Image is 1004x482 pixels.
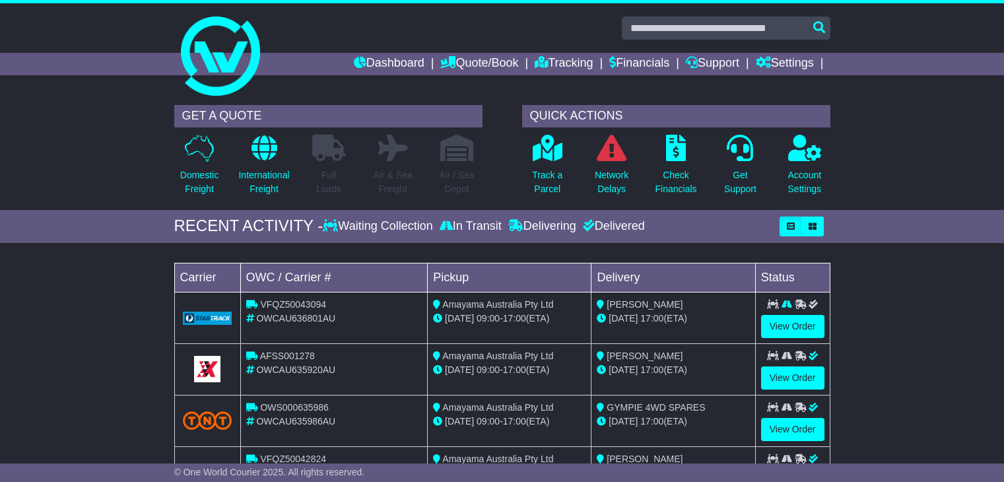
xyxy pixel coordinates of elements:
[354,53,424,75] a: Dashboard
[256,364,335,375] span: OWCAU635920AU
[503,313,526,324] span: 17:00
[174,467,365,477] span: © One World Courier 2025. All rights reserved.
[607,402,705,413] span: GYMPIE 4WD SPARES
[445,416,474,427] span: [DATE]
[609,416,638,427] span: [DATE]
[535,53,593,75] a: Tracking
[787,134,822,203] a: AccountSettings
[433,312,586,326] div: - (ETA)
[477,416,500,427] span: 09:00
[503,364,526,375] span: 17:00
[640,313,663,324] span: 17:00
[655,134,698,203] a: CheckFinancials
[194,356,220,382] img: GetCarrierServiceLogo
[597,415,749,429] div: (ETA)
[433,415,586,429] div: - (ETA)
[442,299,553,310] span: Amayama Australia Pty Ltd
[607,299,683,310] span: [PERSON_NAME]
[436,219,505,234] div: In Transit
[323,219,436,234] div: Waiting Collection
[260,454,326,464] span: VFQZ50042824
[503,416,526,427] span: 17:00
[174,217,323,236] div: RECENT ACTIVITY -
[174,263,240,292] td: Carrier
[723,134,757,203] a: GetSupport
[445,364,474,375] span: [DATE]
[442,351,553,361] span: Amayama Australia Pty Ltd
[260,402,329,413] span: OWS000635986
[761,418,824,441] a: View Order
[607,351,683,361] span: [PERSON_NAME]
[640,364,663,375] span: 17:00
[373,168,412,196] p: Air & Sea Freight
[597,363,749,377] div: (ETA)
[240,263,428,292] td: OWC / Carrier #
[655,168,697,196] p: Check Financials
[260,351,315,361] span: AFSS001278
[183,411,232,429] img: TNT_Domestic.png
[522,105,830,127] div: QUICK ACTIONS
[312,168,345,196] p: Full Loads
[445,313,474,324] span: [DATE]
[532,168,562,196] p: Track a Parcel
[609,313,638,324] span: [DATE]
[756,53,814,75] a: Settings
[442,402,553,413] span: Amayama Australia Pty Ltd
[439,168,475,196] p: Air / Sea Depot
[477,364,500,375] span: 09:00
[607,454,683,464] span: [PERSON_NAME]
[609,53,669,75] a: Financials
[595,168,628,196] p: Network Delays
[788,168,822,196] p: Account Settings
[724,168,756,196] p: Get Support
[256,416,335,427] span: OWCAU635986AU
[761,366,824,390] a: View Order
[174,105,483,127] div: GET A QUOTE
[477,313,500,324] span: 09:00
[260,299,326,310] span: VFQZ50043094
[609,364,638,375] span: [DATE]
[531,134,563,203] a: Track aParcel
[591,263,755,292] td: Delivery
[686,53,739,75] a: Support
[594,134,629,203] a: NetworkDelays
[580,219,645,234] div: Delivered
[505,219,580,234] div: Delivering
[640,416,663,427] span: 17:00
[442,454,553,464] span: Amayama Australia Pty Ltd
[597,312,749,326] div: (ETA)
[180,168,218,196] p: Domestic Freight
[180,134,219,203] a: DomesticFreight
[755,263,830,292] td: Status
[761,315,824,338] a: View Order
[440,53,518,75] a: Quote/Book
[238,168,289,196] p: International Freight
[433,363,586,377] div: - (ETA)
[183,312,232,325] img: GetCarrierServiceLogo
[256,313,335,324] span: OWCAU636801AU
[238,134,290,203] a: InternationalFreight
[428,263,591,292] td: Pickup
